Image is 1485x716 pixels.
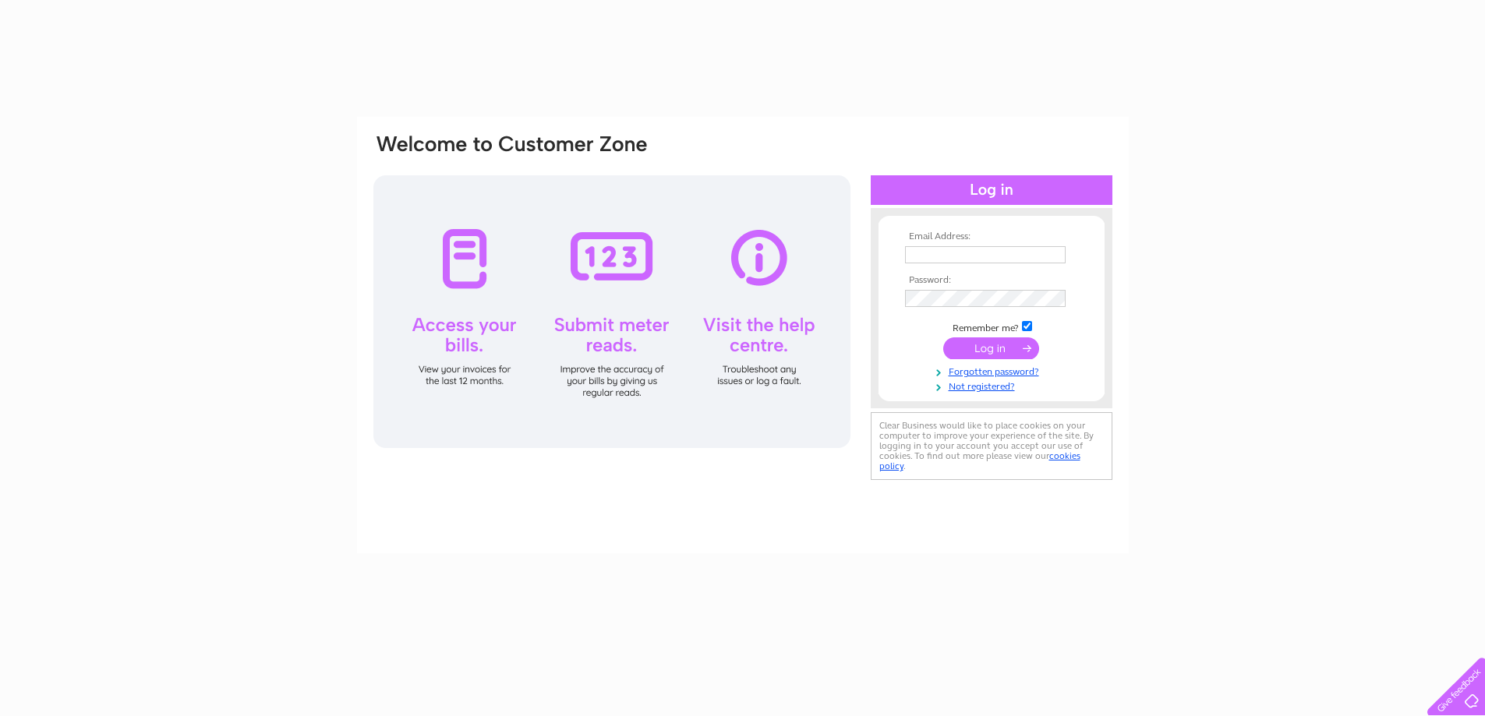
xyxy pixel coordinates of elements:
[879,450,1080,471] a: cookies policy
[901,319,1082,334] td: Remember me?
[901,231,1082,242] th: Email Address:
[905,378,1082,393] a: Not registered?
[905,363,1082,378] a: Forgotten password?
[943,337,1039,359] input: Submit
[871,412,1112,480] div: Clear Business would like to place cookies on your computer to improve your experience of the sit...
[901,275,1082,286] th: Password:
